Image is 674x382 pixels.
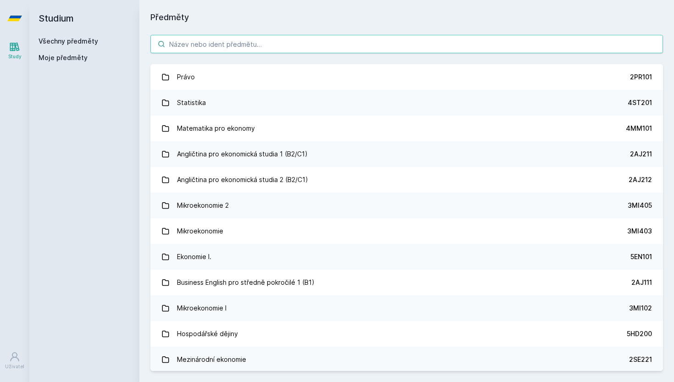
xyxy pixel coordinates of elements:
a: Uživatel [2,347,28,375]
a: Study [2,37,28,65]
div: Angličtina pro ekonomická studia 1 (B2/C1) [177,145,308,163]
div: 4MM101 [626,124,652,133]
div: Matematika pro ekonomy [177,119,255,138]
a: Právo 2PR101 [150,64,663,90]
input: Název nebo ident předmětu… [150,35,663,53]
h1: Předměty [150,11,663,24]
div: 2AJ212 [629,175,652,184]
div: Mezinárodní ekonomie [177,350,246,369]
a: Ekonomie I. 5EN101 [150,244,663,270]
div: Mikroekonomie 2 [177,196,229,215]
div: 3MI405 [628,201,652,210]
div: Business English pro středně pokročilé 1 (B1) [177,273,315,292]
a: Mezinárodní ekonomie 2SE221 [150,347,663,372]
a: Hospodářské dějiny 5HD200 [150,321,663,347]
a: Všechny předměty [39,37,98,45]
div: Mikroekonomie I [177,299,227,317]
a: Statistika 4ST201 [150,90,663,116]
div: 2AJ211 [630,149,652,159]
div: Study [8,53,22,60]
div: 5EN101 [630,252,652,261]
div: Angličtina pro ekonomická studia 2 (B2/C1) [177,171,308,189]
a: Matematika pro ekonomy 4MM101 [150,116,663,141]
div: 2PR101 [630,72,652,82]
div: Hospodářské dějiny [177,325,238,343]
div: Ekonomie I. [177,248,211,266]
div: 5HD200 [627,329,652,338]
span: Moje předměty [39,53,88,62]
div: 3MI403 [627,227,652,236]
div: 3MI102 [629,304,652,313]
div: 2SE221 [629,355,652,364]
div: Uživatel [5,363,24,370]
div: 2AJ111 [631,278,652,287]
a: Mikroekonomie 2 3MI405 [150,193,663,218]
a: Angličtina pro ekonomická studia 2 (B2/C1) 2AJ212 [150,167,663,193]
div: Právo [177,68,195,86]
a: Business English pro středně pokročilé 1 (B1) 2AJ111 [150,270,663,295]
a: Mikroekonomie 3MI403 [150,218,663,244]
div: 4ST201 [628,98,652,107]
a: Mikroekonomie I 3MI102 [150,295,663,321]
div: Mikroekonomie [177,222,223,240]
div: Statistika [177,94,206,112]
a: Angličtina pro ekonomická studia 1 (B2/C1) 2AJ211 [150,141,663,167]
